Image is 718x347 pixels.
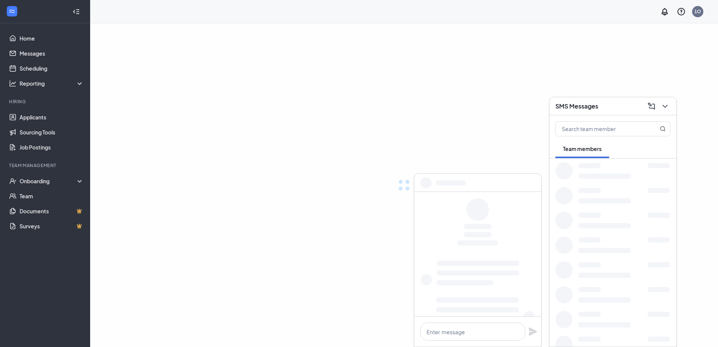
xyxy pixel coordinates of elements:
svg: ComposeMessage [647,102,656,111]
svg: WorkstreamLogo [8,8,16,15]
input: Search team member [556,122,645,136]
svg: UserCheck [9,177,17,185]
div: Reporting [20,80,84,87]
button: ComposeMessage [645,100,657,112]
a: DocumentsCrown [20,204,84,219]
svg: ChevronDown [661,102,670,111]
h3: SMS Messages [555,102,598,110]
div: Onboarding [20,177,84,185]
a: Job Postings [20,140,84,155]
svg: Plane [528,327,537,336]
a: Messages [20,46,84,61]
span: Team members [563,145,602,152]
svg: QuestionInfo [677,7,686,16]
svg: Collapse [72,8,80,15]
button: ChevronDown [658,100,670,112]
a: Scheduling [20,61,84,76]
a: Sourcing Tools [20,125,84,140]
a: Applicants [20,110,84,125]
svg: Analysis [9,80,17,87]
a: Team [20,189,84,204]
div: 1O [694,8,701,15]
a: Home [20,31,84,46]
div: Hiring [9,98,82,105]
svg: MagnifyingGlass [660,126,666,132]
svg: Notifications [660,7,669,16]
a: SurveysCrown [20,219,84,234]
div: Team Management [9,162,82,169]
